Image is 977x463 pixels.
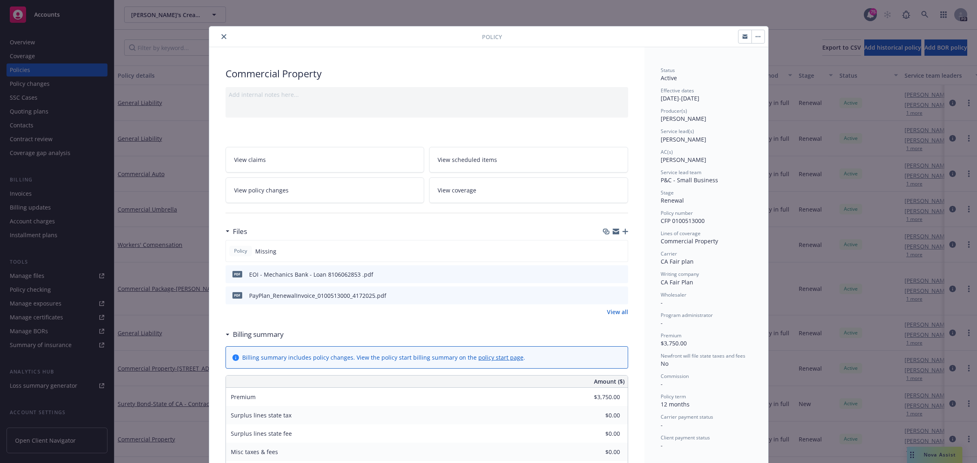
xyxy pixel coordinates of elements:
div: [DATE] - [DATE] [661,87,752,103]
span: Policy [482,33,502,41]
span: Commission [661,373,689,380]
span: Carrier payment status [661,413,713,420]
div: Files [226,226,247,237]
span: - [661,319,663,327]
a: View all [607,308,628,316]
span: 12 months [661,400,690,408]
span: pdf [232,271,242,277]
a: policy start page [478,354,524,361]
span: View policy changes [234,186,289,194]
input: 0.00 [572,446,625,458]
button: download file [605,270,611,279]
span: Client payment status [661,434,710,441]
span: View claims [234,155,266,164]
span: [PERSON_NAME] [661,135,706,143]
span: Writing company [661,271,699,277]
span: - [661,441,663,449]
span: CFP 0100513000 [661,217,705,225]
a: View policy changes [226,177,425,203]
span: - [661,421,663,429]
a: View coverage [429,177,628,203]
span: [PERSON_NAME] [661,156,706,164]
span: Carrier [661,250,677,257]
span: Newfront will file state taxes and fees [661,352,745,359]
button: preview file [618,270,625,279]
span: No [661,360,668,367]
div: Add internal notes here... [229,90,625,99]
h3: Files [233,226,247,237]
span: Status [661,67,675,74]
a: View claims [226,147,425,173]
span: Policy [232,247,249,255]
span: Service lead(s) [661,128,694,135]
span: Surplus lines state tax [231,411,291,419]
span: View scheduled items [438,155,497,164]
span: Amount ($) [594,377,624,386]
span: Missing [255,247,276,256]
span: $3,750.00 [661,339,687,347]
span: Premium [231,393,256,401]
span: Misc taxes & fees [231,448,278,456]
span: Service lead team [661,169,701,176]
span: - [661,380,663,388]
input: 0.00 [572,428,625,440]
span: Lines of coverage [661,230,701,237]
span: Renewal [661,197,684,204]
span: Producer(s) [661,107,687,114]
div: PayPlan_RenewalInvoice_0100513000_4172025.pdf [249,291,386,300]
button: close [219,32,229,41]
div: Billing summary [226,329,284,340]
span: CA Fair Plan [661,278,693,286]
span: Policy number [661,210,693,216]
span: Stage [661,189,674,196]
button: preview file [618,291,625,300]
span: Premium [661,332,681,339]
span: P&C - Small Business [661,176,718,184]
span: Policy term [661,393,686,400]
input: 0.00 [572,391,625,403]
div: Commercial Property [661,237,752,245]
span: AC(s) [661,149,673,155]
span: Wholesaler [661,291,686,298]
span: View coverage [438,186,476,194]
div: Billing summary includes policy changes. View the policy start billing summary on the . [242,353,525,362]
span: Program administrator [661,312,713,319]
button: download file [605,291,611,300]
div: Commercial Property [226,67,628,81]
span: CA Fair plan [661,258,694,265]
span: - [661,299,663,306]
span: Effective dates [661,87,694,94]
span: Surplus lines state fee [231,430,292,437]
a: View scheduled items [429,147,628,173]
span: Active [661,74,677,82]
h3: Billing summary [233,329,284,340]
span: pdf [232,292,242,298]
span: [PERSON_NAME] [661,115,706,122]
div: EOI - Mechanics Bank - Loan 8106062853 .pdf [249,270,373,279]
input: 0.00 [572,409,625,422]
